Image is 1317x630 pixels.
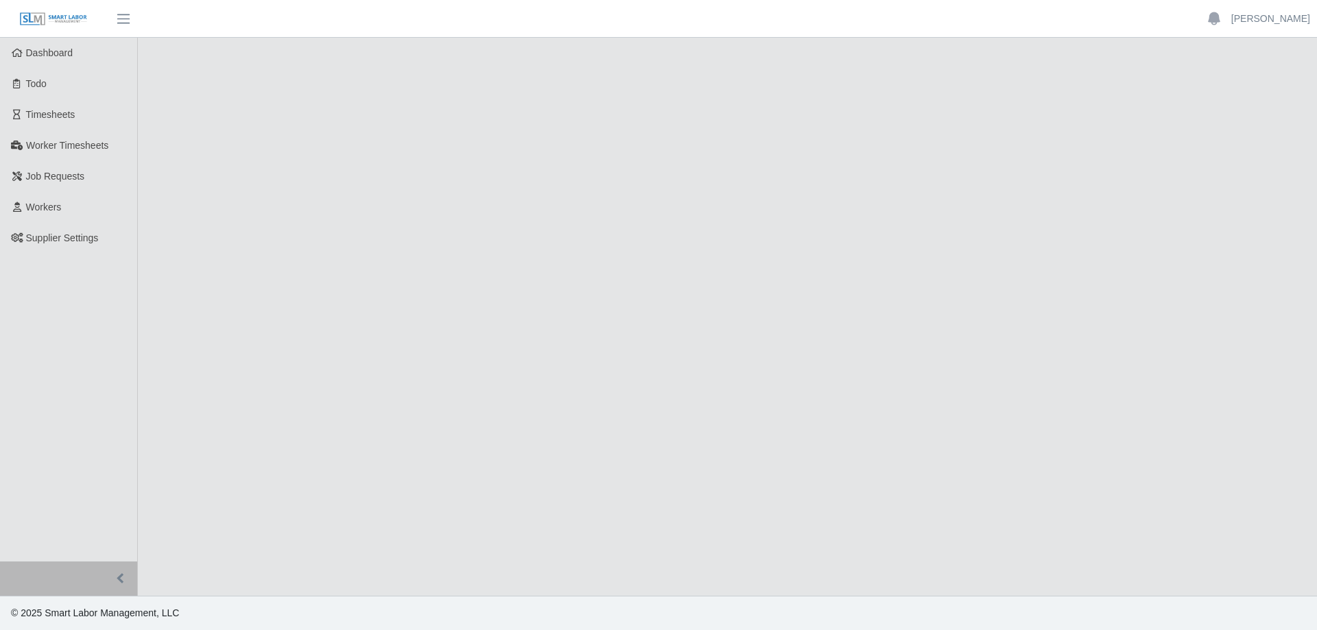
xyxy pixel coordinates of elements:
[11,607,179,618] span: © 2025 Smart Labor Management, LLC
[26,171,85,182] span: Job Requests
[26,232,99,243] span: Supplier Settings
[1231,12,1310,26] a: [PERSON_NAME]
[26,140,108,151] span: Worker Timesheets
[26,202,62,213] span: Workers
[26,47,73,58] span: Dashboard
[26,109,75,120] span: Timesheets
[26,78,47,89] span: Todo
[19,12,88,27] img: SLM Logo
